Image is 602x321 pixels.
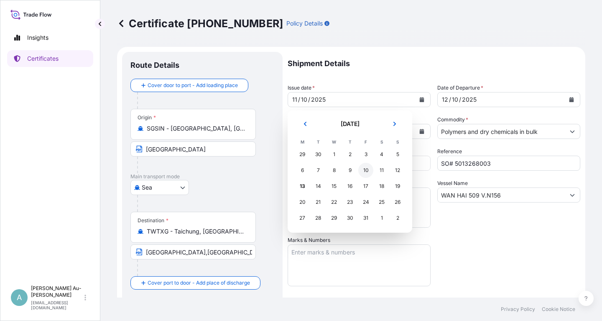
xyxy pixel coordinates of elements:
[295,179,310,194] div: Today, Monday, 13 October 2025
[327,147,342,162] div: Wednesday, 1 October 2025
[288,110,412,233] section: Calendar
[374,195,389,210] div: Saturday, 25 October 2025
[358,179,373,194] div: Friday, 17 October 2025
[390,137,406,146] th: S
[358,147,373,162] div: Friday, 3 October 2025
[327,195,342,210] div: Wednesday, 22 October 2025
[342,211,357,226] div: Thursday, 30 October 2025
[342,137,358,146] th: T
[390,147,405,162] div: Sunday, 5 October 2025
[311,195,326,210] div: Tuesday, 21 October 2025
[310,137,326,146] th: T
[311,211,326,226] div: Tuesday, 28 October 2025
[327,163,342,178] div: Wednesday, 8 October 2025
[286,19,323,28] p: Policy Details
[295,195,310,210] div: Monday, 20 October 2025
[295,211,310,226] div: Monday, 27 October 2025
[327,179,342,194] div: Wednesday, 15 October 2025
[358,195,373,210] div: Friday, 24 October 2025
[358,137,374,146] th: F
[327,211,342,226] div: Wednesday, 29 October 2025
[374,147,389,162] div: Saturday, 4 October 2025
[296,117,314,131] button: Previous
[319,120,380,128] h2: [DATE]
[326,137,342,146] th: W
[374,211,389,226] div: Saturday, 1 November 2025
[294,117,406,226] div: October 2025
[374,137,390,146] th: S
[342,195,357,210] div: Thursday, 23 October 2025
[311,147,326,162] div: Tuesday, 30 September 2025
[295,147,310,162] div: Monday, 29 September 2025
[342,179,357,194] div: Thursday, 16 October 2025
[358,163,373,178] div: Friday, 10 October 2025
[295,163,310,178] div: Monday, 6 October 2025
[390,179,405,194] div: Sunday, 19 October 2025
[358,211,373,226] div: Friday, 31 October 2025
[374,179,389,194] div: Saturday, 18 October 2025
[390,163,405,178] div: Sunday, 12 October 2025
[390,211,405,226] div: Sunday, 2 November 2025
[342,147,357,162] div: Thursday, 2 October 2025
[117,17,283,30] p: Certificate [PHONE_NUMBER]
[294,137,310,146] th: M
[390,195,405,210] div: Sunday, 26 October 2025
[311,163,326,178] div: Tuesday, 7 October 2025
[311,179,326,194] div: Tuesday, 14 October 2025
[385,117,404,131] button: Next
[374,163,389,178] div: Saturday, 11 October 2025 selected
[294,137,406,226] table: October 2025
[342,163,357,178] div: Thursday, 9 October 2025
